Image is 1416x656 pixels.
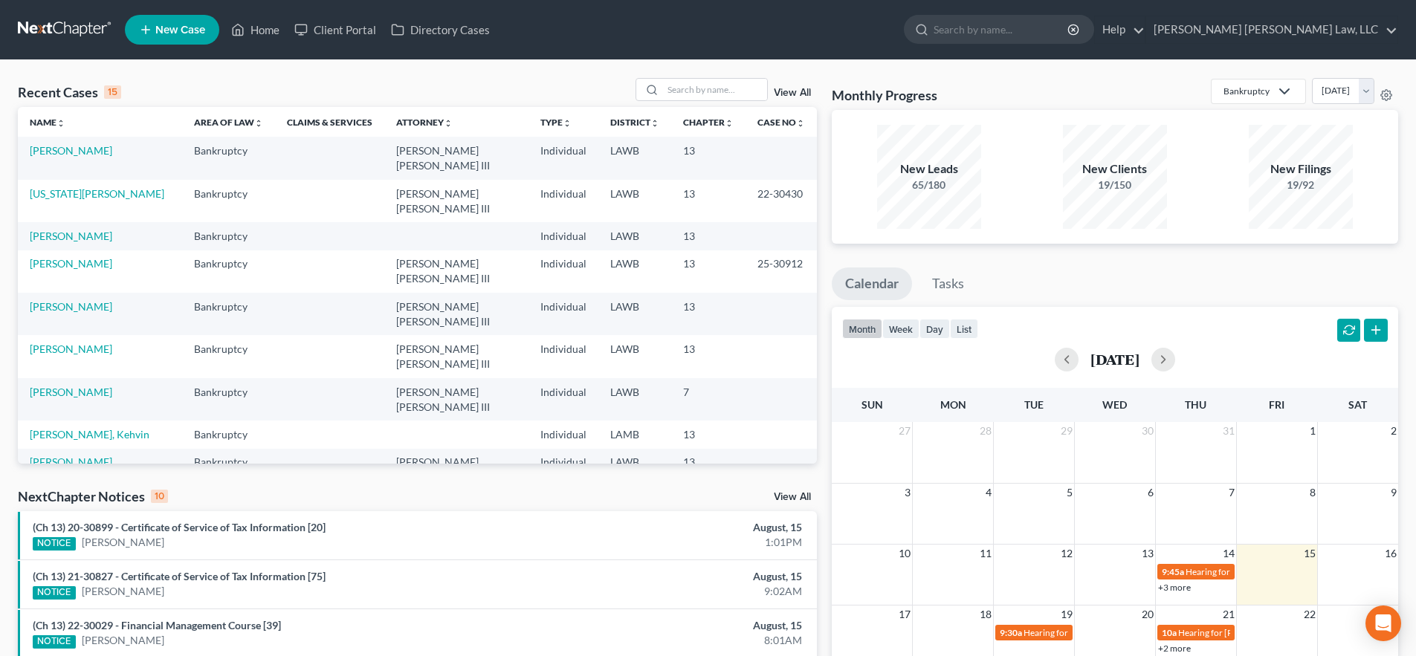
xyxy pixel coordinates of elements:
[384,293,528,335] td: [PERSON_NAME] [PERSON_NAME] III
[528,420,598,448] td: Individual
[978,422,993,440] span: 28
[598,250,671,293] td: LAWB
[384,335,528,377] td: [PERSON_NAME] [PERSON_NAME] III
[1249,178,1353,192] div: 19/92
[275,107,384,137] th: Claims & Services
[1140,605,1155,623] span: 20
[1140,422,1155,440] span: 30
[598,293,671,335] td: LAWB
[796,119,805,128] i: unfold_more
[33,521,326,533] a: (Ch 13) 20-30899 - Certificate of Service of Tax Information [20]
[30,300,112,313] a: [PERSON_NAME]
[1162,566,1184,577] span: 9:45a
[1140,545,1155,562] span: 13
[1000,627,1022,638] span: 9:30a
[287,16,384,43] a: Client Portal
[671,378,746,420] td: 7
[1102,398,1127,411] span: Wed
[1162,627,1177,638] span: 10a
[1095,16,1145,43] a: Help
[540,117,572,128] a: Typeunfold_more
[842,319,882,339] button: month
[774,88,811,98] a: View All
[1146,16,1397,43] a: [PERSON_NAME] [PERSON_NAME] Law, LLC
[528,250,598,293] td: Individual
[683,117,734,128] a: Chapterunfold_more
[384,250,528,293] td: [PERSON_NAME] [PERSON_NAME] III
[1221,545,1236,562] span: 14
[18,487,168,505] div: NextChapter Notices
[30,187,164,200] a: [US_STATE][PERSON_NAME]
[950,319,978,339] button: list
[774,492,811,502] a: View All
[671,137,746,179] td: 13
[598,222,671,250] td: LAWB
[555,584,802,599] div: 9:02AM
[934,16,1070,43] input: Search by name...
[1158,643,1191,654] a: +2 more
[671,250,746,293] td: 13
[671,180,746,222] td: 13
[182,250,275,293] td: Bankruptcy
[33,635,76,649] div: NOTICE
[1065,484,1074,501] span: 5
[30,230,112,242] a: [PERSON_NAME]
[33,619,281,631] a: (Ch 13) 22-30029 - Financial Management Course [39]
[151,490,168,503] div: 10
[182,293,275,335] td: Bankruptcy
[182,378,275,420] td: Bankruptcy
[598,378,671,420] td: LAWB
[555,569,802,584] div: August, 15
[746,250,817,293] td: 25-30912
[528,378,598,420] td: Individual
[1090,351,1139,367] h2: [DATE]
[671,335,746,377] td: 13
[1308,484,1317,501] span: 8
[897,545,912,562] span: 10
[384,180,528,222] td: [PERSON_NAME] [PERSON_NAME] III
[671,449,746,491] td: 13
[30,117,65,128] a: Nameunfold_more
[897,605,912,623] span: 17
[528,293,598,335] td: Individual
[1389,484,1398,501] span: 9
[555,618,802,633] div: August, 15
[877,160,981,178] div: New Leads
[30,455,112,468] a: [PERSON_NAME]
[444,119,453,128] i: unfold_more
[194,117,263,128] a: Area of Lawunfold_more
[30,257,112,270] a: [PERSON_NAME]
[984,484,993,501] span: 4
[650,119,659,128] i: unfold_more
[1302,605,1317,623] span: 22
[528,222,598,250] td: Individual
[1024,627,1268,638] span: Hearing for [US_STATE] Safety Association of Timbermen - Self I
[555,535,802,550] div: 1:01PM
[671,222,746,250] td: 13
[1227,484,1236,501] span: 7
[671,420,746,448] td: 13
[832,86,937,104] h3: Monthly Progress
[746,180,817,222] td: 22-30430
[1186,566,1302,577] span: Hearing for [PERSON_NAME]
[832,267,912,300] a: Calendar
[725,119,734,128] i: unfold_more
[82,535,164,550] a: [PERSON_NAME]
[1221,605,1236,623] span: 21
[1059,545,1074,562] span: 12
[663,79,767,100] input: Search by name...
[610,117,659,128] a: Districtunfold_more
[528,180,598,222] td: Individual
[1389,422,1398,440] span: 2
[30,386,112,398] a: [PERSON_NAME]
[555,520,802,535] div: August, 15
[254,119,263,128] i: unfold_more
[528,335,598,377] td: Individual
[555,633,802,648] div: 8:01AM
[940,398,966,411] span: Mon
[30,342,112,355] a: [PERSON_NAME]
[384,449,528,491] td: [PERSON_NAME] [PERSON_NAME] III
[182,449,275,491] td: Bankruptcy
[1024,398,1044,411] span: Tue
[1249,160,1353,178] div: New Filings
